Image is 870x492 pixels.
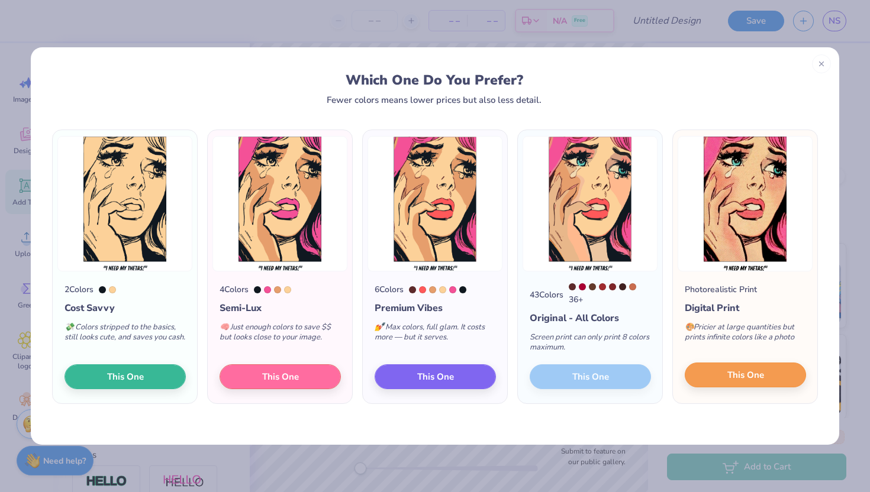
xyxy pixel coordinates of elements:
span: This One [727,368,764,382]
div: 1815 C [609,283,616,290]
div: Which One Do You Prefer? [63,72,806,88]
span: 💸 [65,322,74,332]
div: Just enough colors to save $$ but looks close to your image. [220,315,341,354]
div: 490 C [569,283,576,290]
div: 477 C [589,283,596,290]
img: 2 color option [57,136,192,271]
button: This One [375,364,496,389]
div: Fewer colors means lower prices but also less detail. [327,95,542,105]
div: Semi-Lux [220,301,341,315]
div: 7507 C [439,286,446,293]
div: 36 + [569,283,651,306]
div: Max colors, full glam. It costs more — but it serves. [375,315,496,354]
div: Premium Vibes [375,301,496,315]
div: 4975 C [619,283,626,290]
img: 6 color option [368,136,502,271]
div: 704 C [599,283,606,290]
div: Photorealistic Print [685,283,757,296]
button: This One [65,364,186,389]
div: 490 C [409,286,416,293]
div: Original - All Colors [530,311,651,325]
div: 7507 C [284,286,291,293]
span: 💅 [375,322,384,332]
div: 472 C [274,286,281,293]
div: 43 Colors [530,289,563,301]
div: Screen print can only print 8 colors maximum. [530,325,651,364]
span: This One [107,370,144,384]
div: 6 Colors [375,283,404,296]
span: This One [417,370,454,384]
img: 43 color option [523,136,658,271]
div: Black 6 C [459,286,466,293]
span: 🎨 [685,322,694,332]
div: Colors stripped to the basics, still looks cute, and saves you cash. [65,315,186,354]
div: 2 Colors [65,283,94,296]
div: 4 Colors [220,283,249,296]
div: Black 6 C [254,286,261,293]
span: 🧠 [220,322,229,332]
div: 212 C [449,286,456,293]
div: 472 C [429,286,436,293]
div: 7618 C [629,283,636,290]
div: 212 C [264,286,271,293]
img: Photorealistic preview [678,136,813,271]
div: Digital Print [685,301,806,315]
div: 207 C [579,283,586,290]
button: This One [685,362,806,387]
div: Cost Savvy [65,301,186,315]
span: This One [262,370,299,384]
img: 4 color option [212,136,347,271]
div: 178 C [419,286,426,293]
button: This One [220,364,341,389]
div: Black 6 C [99,286,106,293]
div: Pricier at large quantities but prints infinite colors like a photo [685,315,806,354]
div: 7507 C [109,286,116,293]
